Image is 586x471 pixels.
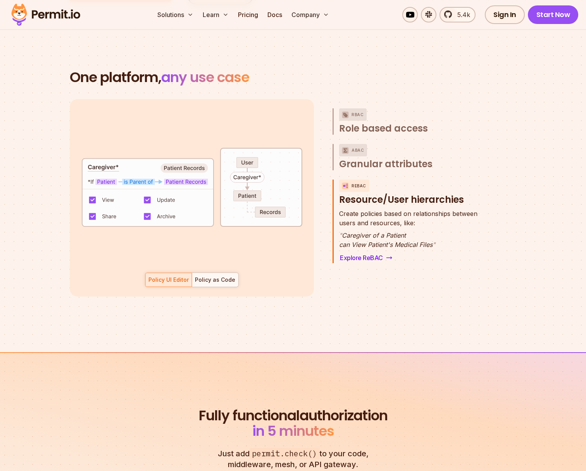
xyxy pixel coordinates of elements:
[339,209,477,228] p: users and resources, like:
[339,144,484,170] button: ABACGranular attributes
[154,7,196,22] button: Solutions
[250,448,319,459] span: permit.check()
[192,272,239,287] button: Policy as Code
[339,158,433,170] span: Granular attributes
[70,70,516,85] h2: One platform,
[209,448,377,470] p: Just add to your code, middleware, mesh, or API gateway.
[339,122,428,135] span: Role based access
[8,2,84,28] img: Permit logo
[195,276,235,284] div: Policy as Code
[197,408,389,439] h2: authorization
[339,209,477,218] span: Create policies based on relationships between
[264,7,285,22] a: Docs
[339,108,484,135] button: RBACRole based access
[453,10,470,19] span: 5.4k
[439,7,476,22] a: 5.4k
[199,408,300,423] span: Fully functional
[485,5,525,24] a: Sign In
[339,231,342,239] span: "
[352,108,364,121] p: RBAC
[339,231,477,249] p: Caregiver of a Patient can View Patient's Medical Files
[200,7,232,22] button: Learn
[288,7,332,22] button: Company
[252,421,334,441] span: in 5 minutes
[352,144,364,156] p: ABAC
[528,5,579,24] a: Start Now
[339,209,484,263] div: ReBACResource/User hierarchies
[433,241,435,248] span: "
[235,7,261,22] a: Pricing
[161,67,249,87] span: any use case
[339,252,393,263] a: Explore ReBAC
